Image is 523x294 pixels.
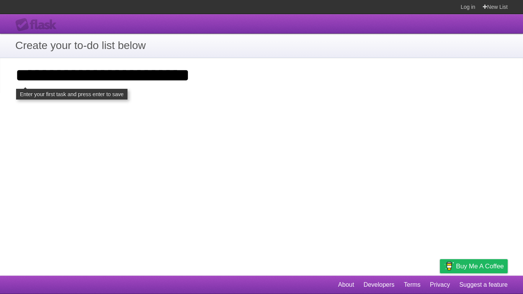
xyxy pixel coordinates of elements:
[430,278,450,292] a: Privacy
[404,278,421,292] a: Terms
[444,260,454,273] img: Buy me a coffee
[15,18,61,32] div: Flask
[338,278,354,292] a: About
[15,38,508,54] h1: Create your to-do list below
[459,278,508,292] a: Suggest a feature
[363,278,394,292] a: Developers
[440,259,508,273] a: Buy me a coffee
[456,260,504,273] span: Buy me a coffee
